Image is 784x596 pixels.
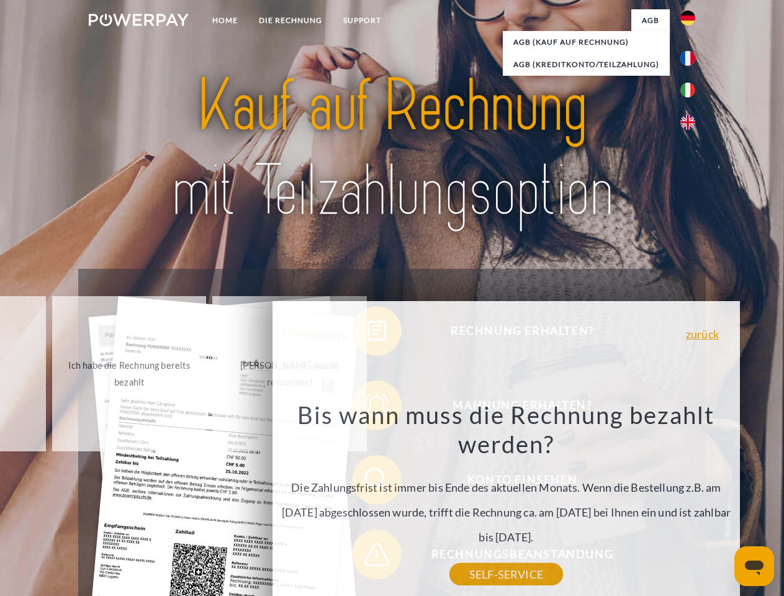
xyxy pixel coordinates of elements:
a: agb [631,9,670,32]
div: Ich habe die Rechnung bereits bezahlt [60,357,199,391]
img: fr [680,51,695,66]
a: Home [202,9,248,32]
a: SUPPORT [333,9,392,32]
img: logo-powerpay-white.svg [89,14,189,26]
a: AGB (Kreditkonto/Teilzahlung) [503,53,670,76]
img: de [680,11,695,25]
a: zurück [686,328,719,340]
div: Die Zahlungsfrist ist immer bis Ende des aktuellen Monats. Wenn die Bestellung z.B. am [DATE] abg... [280,400,733,574]
iframe: Schaltfläche zum Öffnen des Messaging-Fensters [734,546,774,586]
img: title-powerpay_de.svg [119,60,665,238]
a: SELF-SERVICE [449,563,563,585]
img: en [680,115,695,130]
a: DIE RECHNUNG [248,9,333,32]
h3: Bis wann muss die Rechnung bezahlt werden? [280,400,733,459]
div: [PERSON_NAME] wurde retourniert [220,357,359,391]
a: AGB (Kauf auf Rechnung) [503,31,670,53]
img: it [680,83,695,97]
